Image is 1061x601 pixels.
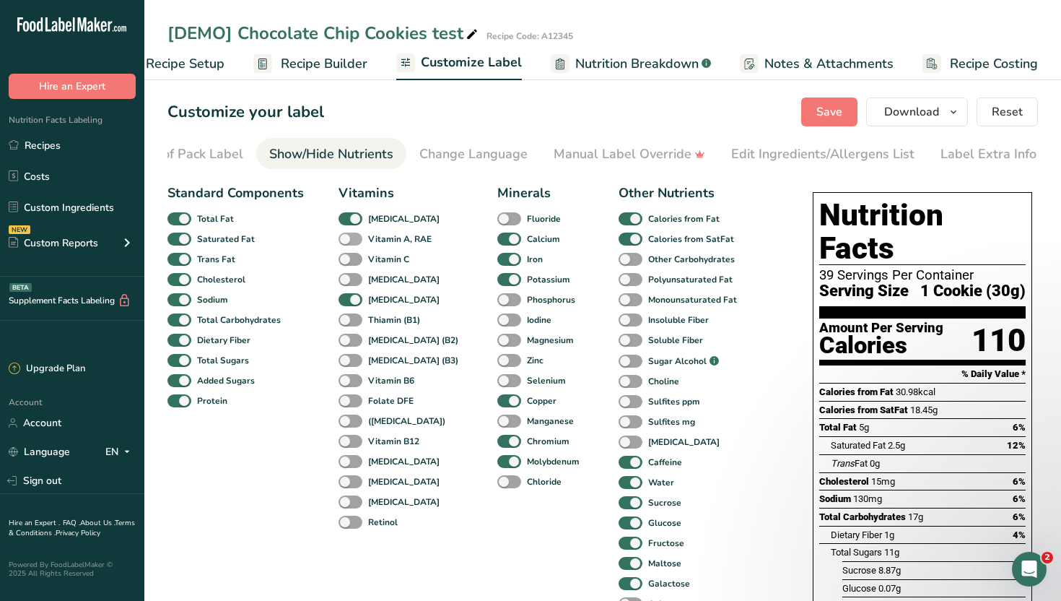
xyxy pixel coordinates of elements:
[819,511,906,522] span: Total Carbohydrates
[1013,529,1026,540] span: 4%
[648,476,674,489] b: Water
[368,354,458,367] b: [MEDICAL_DATA] (B3)
[831,529,882,540] span: Dietary Fiber
[217,451,289,509] button: News
[648,273,733,286] b: Polyunsaturated Fat
[421,53,522,72] span: Customize Label
[878,583,901,594] span: 0.07g
[878,565,901,576] span: 8.87g
[107,7,185,31] h1: Messages
[648,415,695,428] b: Sulfites mg
[269,144,393,164] div: Show/Hide Nutrients
[527,314,551,327] b: Iodine
[197,334,250,347] b: Dietary Fiber
[197,394,227,407] b: Protein
[764,54,894,74] span: Notes & Attachments
[56,528,100,538] a: Privacy Policy
[9,283,32,292] div: BETA
[17,51,45,79] img: Profile image for Rana
[842,583,876,594] span: Glucose
[9,235,98,251] div: Custom Reports
[368,334,458,347] b: [MEDICAL_DATA] (B2)
[368,212,440,225] b: [MEDICAL_DATA]
[819,335,943,356] div: Calories
[167,100,324,124] h1: Customize your label
[648,456,682,469] b: Caffeine
[740,48,894,80] a: Notes & Attachments
[888,440,905,451] span: 2.5g
[9,518,60,528] a: Hire an Expert .
[527,435,569,448] b: Chromium
[239,487,266,497] span: News
[9,225,30,234] div: NEW
[51,172,135,187] div: [PERSON_NAME]
[63,518,80,528] a: FAQ .
[575,54,699,74] span: Nutrition Breakdown
[9,74,136,99] button: Hire an Expert
[9,518,135,538] a: Terms & Conditions .
[281,54,367,74] span: Recipe Builder
[819,405,908,415] span: Calories from SatFat
[922,48,1038,80] a: Recipe Costing
[1007,440,1026,451] span: 12%
[253,6,279,32] div: Close
[72,451,144,509] button: Messages
[977,98,1038,126] button: Reset
[884,547,899,558] span: 11g
[819,493,851,504] span: Sodium
[51,105,333,116] span: Not sure which plan suits your needs? Let’s chat!
[619,183,741,203] div: Other Nutrients
[1013,476,1026,487] span: 6%
[831,458,868,469] span: Fat
[197,212,234,225] b: Total Fat
[197,374,255,387] b: Added Sugars
[527,475,562,488] b: Chloride
[831,547,882,558] span: Total Sugars
[80,518,115,528] a: About Us .
[842,565,876,576] span: Sucrose
[396,46,522,81] a: Customize Label
[197,253,235,266] b: Trans Fat
[819,422,857,433] span: Total Fat
[819,282,909,300] span: Serving Size
[910,405,938,415] span: 18.45g
[51,51,927,63] span: Hi [PERSON_NAME] Just checking in! How’s everything going with FLM so far? If you’ve got any ques...
[368,273,440,286] b: [MEDICAL_DATA]
[527,394,556,407] b: Copper
[9,439,70,464] a: Language
[527,374,566,387] b: Selenium
[819,321,943,335] div: Amount Per Serving
[253,48,367,80] a: Recipe Builder
[648,496,681,509] b: Sucrose
[527,253,543,266] b: Iron
[908,511,923,522] span: 17g
[648,577,690,590] b: Galactose
[819,366,1026,383] section: % Daily Value *
[940,144,1036,164] div: Label Extra Info
[118,48,224,80] a: Recipe Setup
[486,30,573,43] div: Recipe Code: A12345
[648,516,681,529] b: Glucose
[51,65,135,80] div: [PERSON_NAME]
[819,268,1026,282] div: 39 Servings Per Container
[527,212,561,225] b: Fluoride
[831,458,855,469] i: Trans
[368,516,398,529] b: Retinol
[419,144,528,164] div: Change Language
[497,183,584,203] div: Minerals
[17,157,45,186] img: Profile image for Aya
[551,48,711,80] a: Nutrition Breakdown
[368,435,419,448] b: Vitamin B12
[648,233,734,246] b: Calories from SatFat
[197,314,281,327] b: Total Carbohydrates
[731,144,914,164] div: Edit Ingredients/Allergens List
[831,440,886,451] span: Saturated Fat
[105,444,136,461] div: EN
[79,118,119,134] div: • [DATE]
[144,451,217,509] button: Help
[368,233,432,246] b: Vitamin A, RAE
[992,103,1023,121] span: Reset
[648,557,681,570] b: Maltose
[368,314,420,327] b: Thiamin (B1)
[138,65,178,80] div: • [DATE]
